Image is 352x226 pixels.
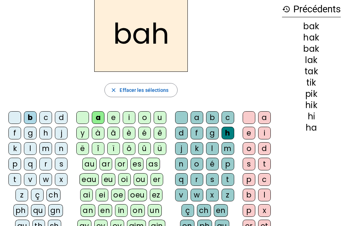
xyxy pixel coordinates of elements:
div: m [39,142,52,155]
div: d [55,111,68,124]
div: ch [46,189,60,201]
div: l [258,189,271,201]
div: en [98,204,112,217]
div: i [258,127,271,139]
span: Effacer les sélections [120,86,168,94]
div: or [115,158,128,170]
div: d [175,127,188,139]
div: i [123,111,135,124]
div: e [107,111,120,124]
div: l [24,142,37,155]
div: f [191,127,203,139]
div: oi [118,173,131,186]
div: g [206,127,219,139]
div: h [39,127,52,139]
div: as [146,158,160,170]
div: x [55,173,68,186]
div: lak [282,56,341,64]
div: c [222,111,234,124]
div: ê [154,127,166,139]
div: ei [96,189,108,201]
div: û [138,142,151,155]
div: p [243,173,255,186]
div: è [123,127,135,139]
div: a [92,111,104,124]
div: z [15,189,28,201]
div: t [222,173,234,186]
div: l [206,142,219,155]
mat-icon: history [282,5,290,13]
div: s [55,158,68,170]
div: ï [107,142,120,155]
div: â [107,127,120,139]
div: tik [282,79,341,87]
div: v [175,189,188,201]
div: hik [282,101,341,109]
div: p [8,158,21,170]
div: r [191,173,203,186]
div: b [243,189,255,201]
div: é [138,127,151,139]
div: es [130,158,143,170]
div: k [8,142,21,155]
div: q [175,173,188,186]
div: er [151,173,163,186]
div: é [206,158,219,170]
div: p [222,158,234,170]
div: a [258,111,271,124]
div: g [24,127,37,139]
div: d [258,142,271,155]
div: q [24,158,37,170]
div: m [222,142,234,155]
div: ar [100,158,112,170]
div: s [243,158,255,170]
div: ü [154,142,166,155]
div: hi [282,112,341,121]
div: ai [80,189,93,201]
div: au [82,158,97,170]
div: c [39,111,52,124]
div: tak [282,67,341,76]
div: qu [31,204,45,217]
div: ç [181,204,194,217]
div: bak [282,22,341,31]
div: à [92,127,104,139]
div: on [130,204,145,217]
div: ph [13,204,28,217]
div: o [138,111,151,124]
div: oeu [128,189,147,201]
div: pik [282,90,341,98]
div: f [8,127,21,139]
div: t [8,173,21,186]
div: s [206,173,219,186]
div: o [243,142,255,155]
div: b [206,111,219,124]
div: t [258,158,271,170]
div: r [39,158,52,170]
div: un [148,204,162,217]
div: y [76,127,89,139]
div: a [191,111,203,124]
div: v [24,173,37,186]
div: w [191,189,203,201]
div: j [55,127,68,139]
div: an [81,204,95,217]
div: o [191,158,203,170]
div: hak [282,33,341,42]
div: oe [111,189,125,201]
div: z [222,189,234,201]
div: x [258,204,271,217]
div: k [191,142,203,155]
div: ë [76,142,89,155]
div: ha [282,124,341,132]
div: h [222,127,234,139]
button: Effacer les sélections [104,83,177,97]
div: b [24,111,37,124]
div: x [206,189,219,201]
div: in [115,204,128,217]
div: ou [134,173,148,186]
div: ô [123,142,135,155]
div: eu [102,173,115,186]
div: ez [150,189,162,201]
mat-icon: close [110,87,117,93]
